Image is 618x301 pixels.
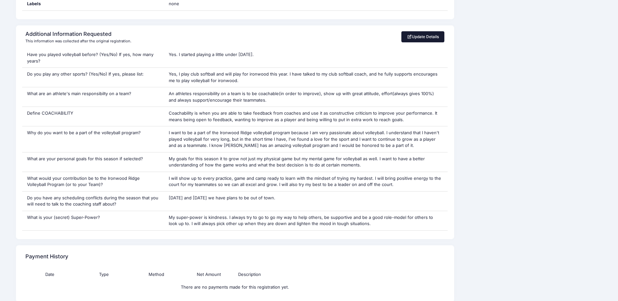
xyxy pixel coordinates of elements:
[22,211,164,230] div: What is your (secret) Super-Power?
[22,152,164,172] div: What are your personal goals for this season if selected?
[401,31,445,42] a: Update Details
[25,31,129,37] h4: Additional Information Requested
[235,268,392,281] th: Description
[169,195,275,200] span: [DATE] and [DATE] we have plans to be out of town.
[169,215,433,226] span: My super-power is kindness. I always try to go to go my way to help others, be supportive and be ...
[169,71,438,83] span: Yes, I play club softball and will play for ironwood this year. I have talked to my club softball...
[25,248,68,266] h4: Payment History
[182,268,235,281] th: Net Amount
[22,172,164,191] div: What would your contribution be to the Ironwood Ridge Volleyball Program (or to your Team)?
[169,91,434,103] span: An athletes responsibility on a team is to be coachable(in order to improve), show up with great ...
[169,176,441,187] span: I will show up to every practice, game and camp ready to learn with the mindset of trying my hard...
[25,268,78,281] th: Date
[169,130,439,148] span: I want to be a part of the Ironwood Ridge volleyball program because I am very passionate about v...
[130,268,182,281] th: Method
[78,268,130,281] th: Type
[22,126,164,152] div: Why do you want to be a part of the volleyball program?
[22,68,164,87] div: Do you play any other sports? (Yes/No) If yes, please list:
[22,87,164,107] div: What are an athlete's main responsibilty on a team?
[169,1,250,7] span: none
[22,107,164,126] div: Define COACHABILITY
[169,52,254,57] span: Yes. I started playing a little under [DATE].
[169,110,437,122] span: Coachability is when you are able to take feedback from coaches and use it as constructive critic...
[25,281,445,294] td: There are no payments made for this registration yet.
[22,48,164,67] div: Have you played volleyball before? (Yes/No) If yes, how many years?
[22,192,164,211] div: Do you have any scheduling conflicts during the season that you will need to talk to the coaching...
[25,38,131,44] div: This information was collected after the original registration.
[169,156,425,168] span: My goals for this season it to grow not just my physical game but my mental game for volleyball a...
